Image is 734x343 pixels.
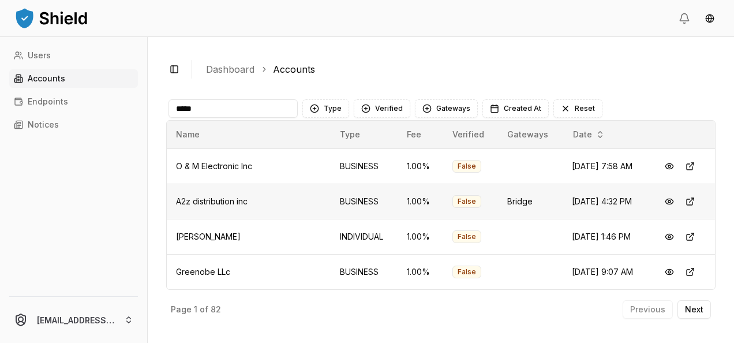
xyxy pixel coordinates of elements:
span: O & M Electronic Inc [176,161,252,171]
button: Reset filters [553,99,602,118]
span: [DATE] 4:32 PM [572,196,632,206]
button: Verified [354,99,410,118]
span: [DATE] 1:46 PM [572,232,631,241]
th: Gateways [498,121,563,148]
span: A2z distribution inc [176,196,248,206]
span: Created At [504,104,541,113]
p: 82 [211,305,221,314]
a: Notices [9,115,138,134]
p: Notices [28,121,59,129]
button: Date [568,125,609,144]
th: Name [167,121,331,148]
p: 1 [194,305,197,314]
p: of [200,305,208,314]
td: INDIVIDUAL [331,219,398,254]
th: Type [331,121,398,148]
span: Greenobe LLc [176,267,230,277]
a: Accounts [9,69,138,88]
button: Next [677,300,711,319]
button: Created At [482,99,549,118]
th: Fee [398,121,443,148]
span: 1.00 % [407,232,430,241]
img: ShieldPay Logo [14,6,89,29]
span: [DATE] 7:58 AM [572,161,632,171]
nav: breadcrumb [206,62,706,76]
p: Next [685,305,703,314]
p: Users [28,51,51,59]
span: 1.00 % [407,267,430,277]
span: 1.00 % [407,196,430,206]
a: Endpoints [9,92,138,111]
p: Endpoints [28,98,68,106]
td: BUSINESS [331,254,398,289]
a: Accounts [273,62,315,76]
p: [EMAIL_ADDRESS][DOMAIN_NAME] [37,314,115,326]
button: Gateways [415,99,478,118]
td: BUSINESS [331,184,398,219]
a: Dashboard [206,62,254,76]
button: Type [302,99,349,118]
button: [EMAIL_ADDRESS][DOMAIN_NAME] [5,301,143,338]
span: [DATE] 9:07 AM [572,267,633,277]
p: Page [171,305,192,314]
td: BUSINESS [331,148,398,184]
span: 1.00 % [407,161,430,171]
span: [PERSON_NAME] [176,232,241,241]
p: Accounts [28,74,65,83]
th: Verified [443,121,498,148]
span: Bridge [507,196,533,206]
a: Users [9,46,138,65]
